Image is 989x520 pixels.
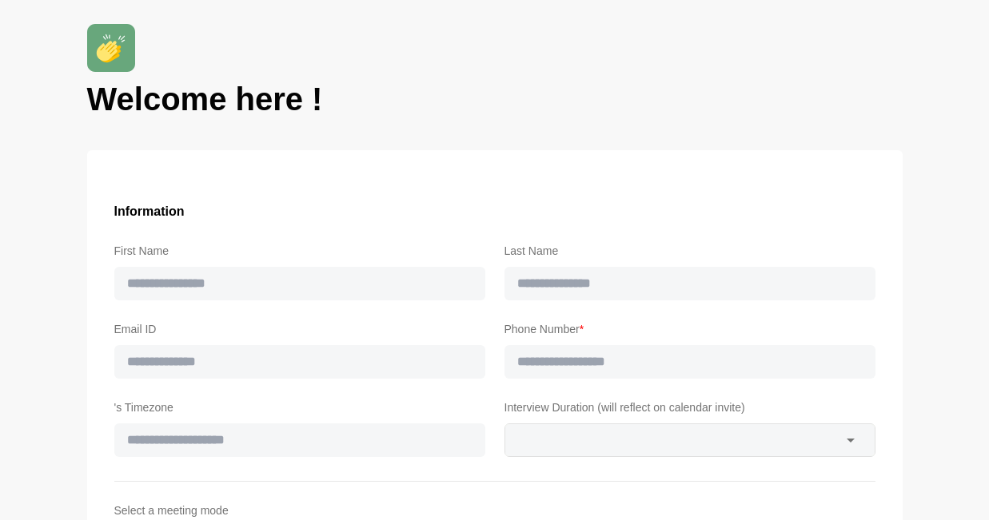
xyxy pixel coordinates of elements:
h3: Information [114,201,875,222]
h1: Welcome here ! [87,78,903,120]
label: Select a meeting mode [114,501,875,520]
label: Last Name [504,241,875,260]
label: 's Timezone [114,398,485,417]
label: First Name [114,241,485,260]
label: Email ID [114,320,485,339]
label: Phone Number [504,320,875,339]
label: Interview Duration (will reflect on calendar invite) [504,398,875,417]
